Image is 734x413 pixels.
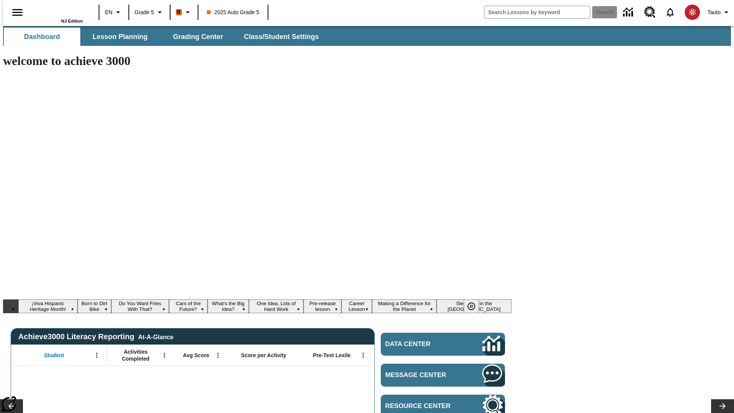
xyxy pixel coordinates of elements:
[711,399,734,413] button: Lesson carousel, Next
[660,2,680,22] a: Notifications
[385,371,460,379] span: Message Center
[111,299,169,313] button: Slide 3 Do You Want Fries With That?
[372,299,437,313] button: Slide 9 Making a Difference for the Planet
[82,28,158,46] button: Lesson Planning
[78,299,111,313] button: Slide 2 Born to Dirt Bike
[249,299,304,313] button: Slide 6 One Idea, Lots of Hard Work
[708,8,721,16] span: Tauto
[244,33,319,41] span: Class/Student Settings
[3,54,512,68] h1: welcome to achieve 3000
[464,299,487,313] div: Pause
[177,7,181,17] span: B
[18,299,78,313] button: Slide 1 ¡Viva Hispanic Heritage Month!
[238,28,325,46] button: Class/Student Settings
[241,352,287,359] span: Score per Activity
[183,352,209,359] span: Avg Score
[4,28,80,46] button: Dashboard
[24,33,60,41] span: Dashboard
[437,299,512,313] button: Slide 10 Sleepless in the Animal Kingdom
[102,5,126,19] button: Language: EN, Select a language
[138,332,173,341] div: At-A-Glance
[385,340,457,348] span: Data Center
[33,3,83,19] a: Home
[33,3,83,23] div: Home
[341,299,372,313] button: Slide 8 Career Lesson
[619,2,640,23] a: Data Center
[385,402,460,410] span: Resource Center
[132,5,167,19] button: Grade: Grade 5, Select a grade
[160,28,236,46] button: Grading Center
[6,1,29,24] button: Open side menu
[3,26,731,46] div: SubNavbar
[680,2,705,22] button: Select a new avatar
[484,6,590,18] input: search field
[381,364,505,387] a: Message Center
[207,8,260,16] span: 2025 Auto Grade 5
[159,350,170,361] button: Open Menu
[313,352,351,359] span: Pre-Test Lexile
[173,33,223,41] span: Grading Center
[381,333,505,356] a: Data Center
[304,299,341,313] button: Slide 7 Pre-release lesson
[44,352,64,359] span: Student
[464,299,479,313] button: Pause
[135,8,154,16] span: Grade 5
[3,28,326,46] div: SubNavbar
[705,5,734,19] button: Profile/Settings
[91,350,102,361] button: Open Menu
[685,5,700,20] img: avatar image
[61,19,83,23] span: NJ Edition
[212,350,224,361] button: Open Menu
[105,8,112,16] span: EN
[357,350,369,361] button: Open Menu
[18,332,174,341] span: Achieve3000 Literacy Reporting
[93,33,148,41] span: Lesson Planning
[169,299,208,313] button: Slide 4 Cars of the Future?
[110,348,161,362] span: Activities Completed
[173,5,195,19] button: Boost Class color is orange. Change class color
[208,299,249,313] button: Slide 5 What's the Big Idea?
[640,2,660,23] a: Resource Center, Will open in new tab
